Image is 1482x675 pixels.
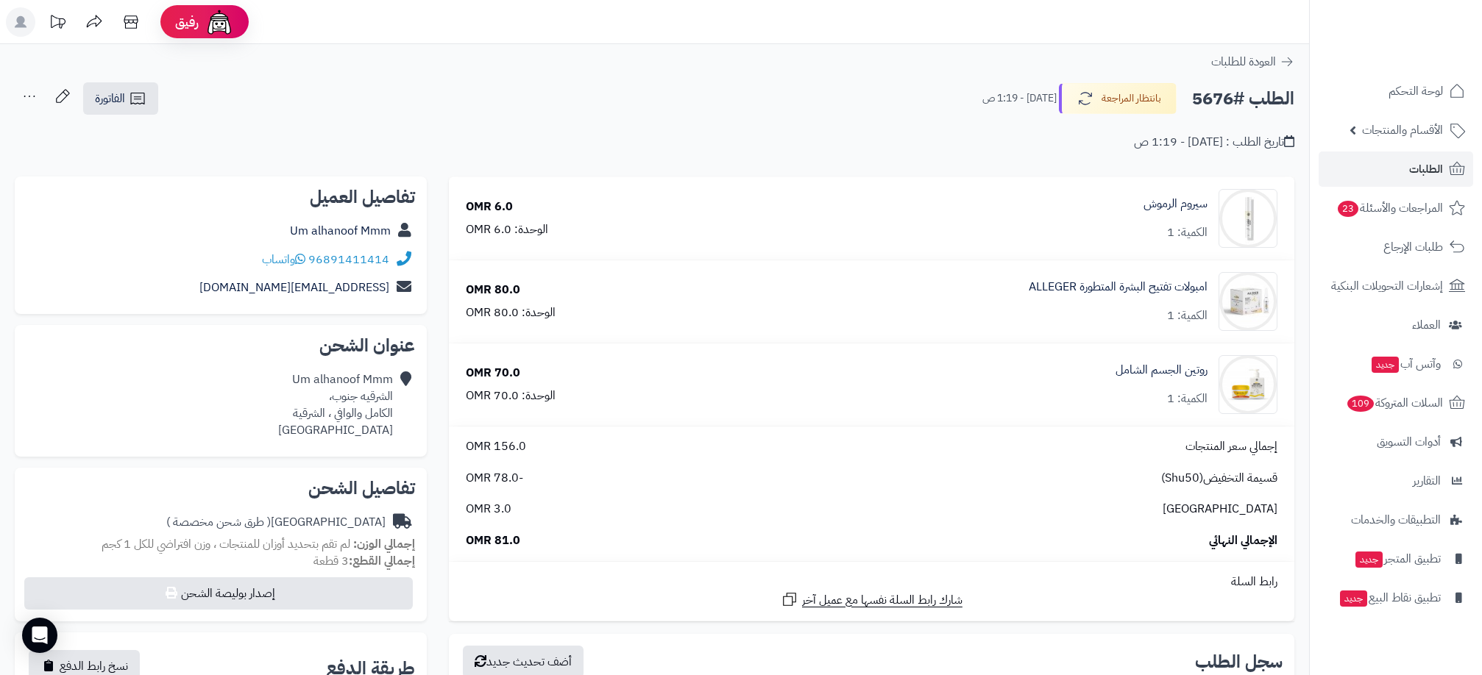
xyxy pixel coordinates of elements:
[466,199,513,215] div: 6.0 OMR
[60,657,128,675] span: نسخ رابط الدفع
[1331,276,1443,296] span: إشعارات التحويلات البنكية
[1413,471,1441,491] span: التقارير
[1116,362,1208,379] a: روتين الجسم الشامل
[1319,307,1473,343] a: العملاء
[982,91,1057,106] small: [DATE] - 1:19 ص
[26,337,415,354] h2: عنوان الشحن
[262,251,305,268] a: واتساب
[1219,272,1277,331] img: 1739628210-ALLEGER-01-90x90.jpg
[1319,541,1473,576] a: تطبيق المتجرجديد
[1346,393,1443,413] span: السلات المتروكة
[102,535,350,553] span: لم تقم بتحديد أوزان للمنتجات ، وزن افتراضي للكل 1 كجم
[466,282,520,299] div: 80.0 OMR
[1319,580,1473,615] a: تطبيق نقاط البيعجديد
[466,365,520,382] div: 70.0 OMR
[1347,396,1374,412] span: 109
[1382,41,1468,72] img: logo-2.png
[1409,159,1443,179] span: الطلبات
[1167,307,1208,324] div: الكمية: 1
[205,7,234,37] img: ai-face.png
[1192,84,1294,114] h2: الطلب #5676
[1319,502,1473,537] a: التطبيقات والخدمات
[1319,190,1473,226] a: المراجعات والأسئلة23
[1372,357,1399,373] span: جديد
[83,82,158,115] a: الفاتورة
[199,279,389,296] a: [EMAIL_ADDRESS][DOMAIN_NAME]
[290,222,391,240] a: Um alhanoof Mmm
[1389,81,1443,101] span: لوحة التحكم
[175,13,199,31] span: رفيق
[278,371,393,438] div: Um alhanoof Mmm الشرقيه جنوب، الكامل والوافي ، الشرقية [GEOGRAPHIC_DATA]
[1354,549,1441,569] span: تطبيق المتجر
[1351,510,1441,530] span: التطبيقات والخدمات
[1163,501,1277,518] span: [GEOGRAPHIC_DATA]
[166,513,271,531] span: ( طرق شحن مخصصة )
[466,532,520,549] span: 81.0 OMR
[781,590,962,609] a: شارك رابط السلة نفسها مع عميل آخر
[1219,189,1277,248] img: 1739580443-cm52d9fdg0ng001kl7cklf4mi_NANO_LASH-01-90x90.jpg
[1319,74,1473,109] a: لوحة التحكم
[1161,470,1277,487] span: قسيمة التخفيض(Shu50)
[24,577,413,610] button: إصدار بوليصة الشحن
[26,188,415,206] h2: تفاصيل العميل
[166,514,386,531] div: [GEOGRAPHIC_DATA]
[1340,590,1367,607] span: جديد
[1185,438,1277,455] span: إجمالي سعر المنتجات
[1319,151,1473,187] a: الطلبات
[1144,196,1208,213] a: سيروم الرموش
[1134,134,1294,151] div: تاريخ الطلب : [DATE] - 1:19 ص
[1319,424,1473,460] a: أدوات التسويق
[802,592,962,609] span: شارك رابط السلة نفسها مع عميل آخر
[1319,268,1473,304] a: إشعارات التحويلات البنكية
[1319,229,1473,265] a: طلبات الإرجاع
[466,387,556,404] div: الوحدة: 70.0 OMR
[1370,354,1441,374] span: وآتس آب
[455,574,1288,590] div: رابط السلة
[313,552,415,570] small: 3 قطعة
[1211,53,1276,71] span: العودة للطلبات
[466,304,556,321] div: الوحدة: 80.0 OMR
[1339,587,1441,608] span: تطبيق نقاط البيع
[1059,83,1177,114] button: بانتظار المراجعة
[1195,653,1283,671] h3: سجل الطلب
[1383,237,1443,257] span: طلبات الإرجاع
[466,221,548,238] div: الوحدة: 6.0 OMR
[1319,346,1473,382] a: وآتس آبجديد
[39,7,76,40] a: تحديثات المنصة
[1338,201,1358,217] span: 23
[1209,532,1277,549] span: الإجمالي النهائي
[1219,355,1277,414] img: 1751192882-%D8%B1%D9%88%D8%AA%D9%8A%D9%86%20%D8%A7%D9%84%D8%AC%D8%B3%D9%85%20%D8%A7%D9%84%D8%B4%D...
[1319,385,1473,421] a: السلات المتروكة109
[353,535,415,553] strong: إجمالي الوزن:
[466,501,511,518] span: 3.0 OMR
[1377,432,1441,452] span: أدوات التسويق
[1167,390,1208,407] div: الكمية: 1
[95,90,125,107] span: الفاتورة
[1412,315,1441,335] span: العملاء
[26,479,415,497] h2: تفاصيل الشحن
[1211,53,1294,71] a: العودة للطلبات
[1355,551,1383,568] span: جديد
[1336,198,1443,218] span: المراجعات والأسئلة
[1167,224,1208,241] div: الكمية: 1
[308,251,389,268] a: 96891411414
[349,552,415,570] strong: إجمالي القطع:
[1362,120,1443,140] span: الأقسام والمنتجات
[1029,279,1208,296] a: امبولات تفتيح البشرة المتطورة ALLEGER
[1319,463,1473,499] a: التقارير
[22,618,57,653] div: Open Intercom Messenger
[466,438,526,455] span: 156.0 OMR
[466,470,523,487] span: -78.0 OMR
